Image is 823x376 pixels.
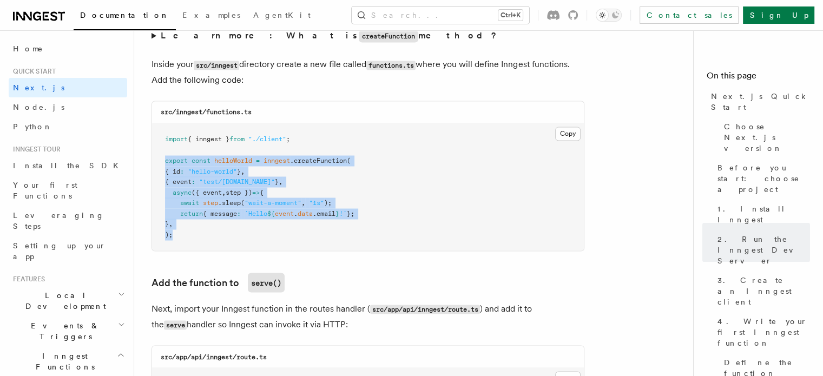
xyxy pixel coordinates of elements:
span: ); [324,199,332,206]
span: { [260,188,264,196]
span: ({ event [192,188,222,196]
a: Sign Up [743,6,814,24]
a: Next.js [9,78,127,97]
span: step }) [226,188,252,196]
span: Choose Next.js version [724,121,810,154]
span: { message [203,209,237,217]
button: Copy [555,127,581,141]
span: ${ [267,209,275,217]
code: src/inngest/functions.ts [161,108,252,116]
button: Events & Triggers [9,316,127,346]
code: src/app/api/inngest/route.ts [161,353,267,360]
code: src/app/api/inngest/route.ts [370,305,480,314]
span: Home [13,43,43,54]
code: src/inngest [194,61,239,70]
a: Setting up your app [9,236,127,266]
kbd: Ctrl+K [498,10,523,21]
span: export [165,156,188,164]
a: Your first Functions [9,175,127,206]
span: ( [241,199,245,206]
span: helloWorld [214,156,252,164]
span: AgentKit [253,11,311,19]
span: Next.js Quick Start [711,91,810,113]
strong: Learn more: What is method? [161,30,499,41]
a: Home [9,39,127,58]
span: Leveraging Steps [13,211,104,230]
span: . [294,209,298,217]
code: createFunction [359,30,418,42]
span: Setting up your app [13,241,106,261]
span: await [180,199,199,206]
a: Examples [176,3,247,29]
span: : [192,177,195,185]
h4: On this page [707,69,810,87]
span: Your first Functions [13,181,77,200]
span: Inngest tour [9,145,61,154]
a: Python [9,117,127,136]
p: Next, import your Inngest function in the routes handler ( ) and add it to the handler so Inngest... [152,301,584,332]
span: "wait-a-moment" [245,199,301,206]
summary: Learn more: What iscreateFunctionmethod? [152,28,584,44]
span: , [169,220,173,227]
code: serve [164,320,187,329]
span: Documentation [80,11,169,19]
span: Features [9,275,45,283]
span: async [173,188,192,196]
span: }; [347,209,354,217]
span: : [180,167,184,175]
span: } [237,167,241,175]
span: .createFunction [290,156,347,164]
span: { event [165,177,192,185]
span: , [279,177,282,185]
a: Install the SDK [9,156,127,175]
span: import [165,135,188,143]
a: Add the function toserve() [152,273,285,292]
span: Before you start: choose a project [717,162,810,195]
span: 3. Create an Inngest client [717,275,810,307]
span: => [252,188,260,196]
span: Events & Triggers [9,320,118,342]
span: 1. Install Inngest [717,203,810,225]
span: data [298,209,313,217]
button: Search...Ctrl+K [352,6,529,24]
span: Examples [182,11,240,19]
span: ; [286,135,290,143]
span: Node.js [13,103,64,111]
button: Local Development [9,286,127,316]
code: functions.ts [366,61,416,70]
span: Install the SDK [13,161,125,170]
span: : [237,209,241,217]
span: { inngest } [188,135,229,143]
a: Choose Next.js version [720,117,810,158]
span: .email [313,209,335,217]
span: } [165,220,169,227]
a: 2. Run the Inngest Dev Server [713,229,810,271]
span: step [203,199,218,206]
p: Inside your directory create a new file called where you will define Inngest functions. Add the f... [152,57,584,88]
span: { id [165,167,180,175]
a: Contact sales [640,6,739,24]
span: Next.js [13,83,64,92]
span: .sleep [218,199,241,206]
span: inngest [264,156,290,164]
span: "test/[DOMAIN_NAME]" [199,177,275,185]
a: 3. Create an Inngest client [713,271,810,312]
span: `Hello [245,209,267,217]
code: serve() [248,273,285,292]
a: Documentation [74,3,176,30]
span: from [229,135,245,143]
span: Inngest Functions [9,351,117,372]
span: ); [165,230,173,238]
span: !` [339,209,347,217]
span: 4. Write your first Inngest function [717,316,810,348]
a: Node.js [9,97,127,117]
a: 1. Install Inngest [713,199,810,229]
span: event [275,209,294,217]
span: Local Development [9,290,118,312]
span: Python [13,122,52,131]
span: return [180,209,203,217]
span: "hello-world" [188,167,237,175]
span: , [241,167,245,175]
span: = [256,156,260,164]
span: "./client" [248,135,286,143]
